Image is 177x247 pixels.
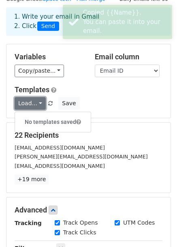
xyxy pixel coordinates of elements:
h5: Variables [15,52,83,61]
small: [EMAIL_ADDRESS][DOMAIN_NAME] [15,145,105,151]
div: 1. Write your email in Gmail 2. Click [8,12,169,31]
a: Load... [15,97,46,110]
iframe: Chat Widget [136,208,177,247]
strong: Tracking [15,220,42,226]
div: Copied {{Name}}. You can paste it into your email. [83,8,169,36]
h6: No templates saved [15,115,91,129]
button: Save [58,97,79,110]
a: Copy/paste... [15,65,64,77]
h5: 22 Recipients [15,131,162,140]
small: [PERSON_NAME][EMAIL_ADDRESS][DOMAIN_NAME] [15,154,148,160]
h5: Email column [95,52,163,61]
h5: Advanced [15,206,162,214]
label: Track Opens [63,219,98,227]
span: Send [37,22,59,31]
a: +19 more [15,174,49,184]
small: [EMAIL_ADDRESS][DOMAIN_NAME] [15,163,105,169]
a: Templates [15,85,49,94]
label: Track Clicks [63,228,96,237]
label: UTM Codes [123,219,155,227]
